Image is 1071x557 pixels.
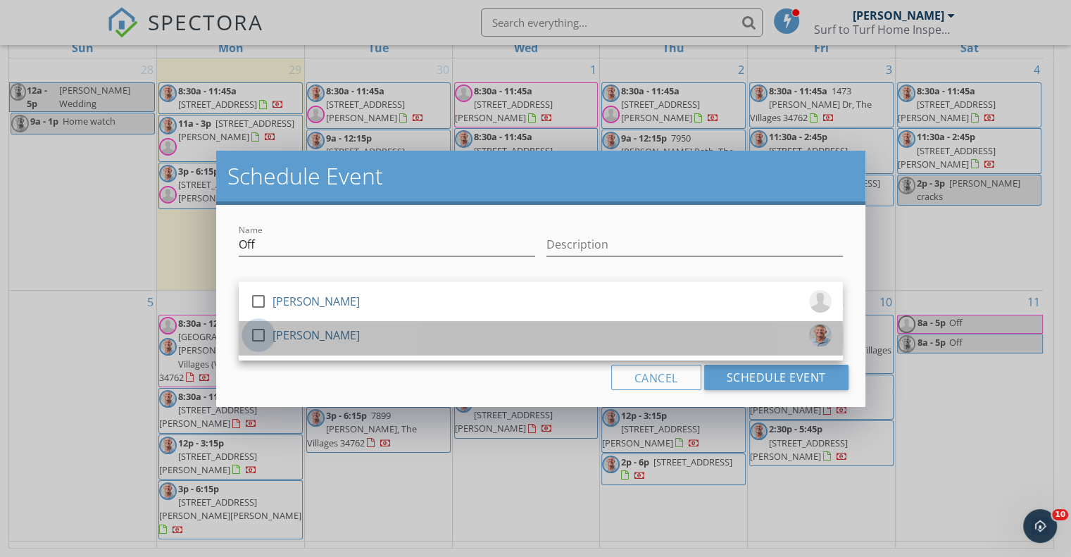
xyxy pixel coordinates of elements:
[1023,509,1057,543] iframe: Intercom live chat
[1052,509,1068,520] span: 10
[611,365,701,390] button: Cancel
[809,290,832,313] img: default-user-f0147aede5fd5fa78ca7ade42f37bd4542148d508eef1c3d3ea960f66861d68b.jpg
[809,324,832,346] img: tom_stevens_profile_pic.jpg
[704,365,848,390] button: Schedule Event
[273,290,360,313] div: [PERSON_NAME]
[227,162,854,190] h2: Schedule Event
[273,324,360,346] div: [PERSON_NAME]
